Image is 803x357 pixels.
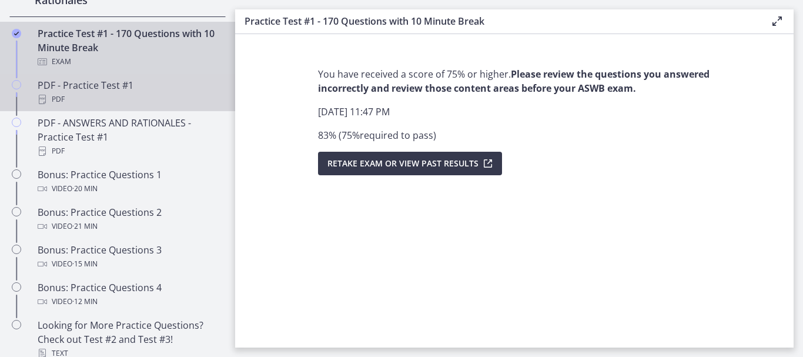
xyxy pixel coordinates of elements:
strong: Please review the questions you answered incorrectly and review those content areas before your A... [318,68,710,95]
div: PDF [38,144,221,158]
span: · 20 min [72,182,98,196]
span: · 21 min [72,219,98,233]
p: You have received a score of 75% or higher. [318,67,711,95]
span: Retake Exam OR View Past Results [327,156,479,171]
div: PDF - ANSWERS AND RATIONALES - Practice Test #1 [38,116,221,158]
button: Retake Exam OR View Past Results [318,152,502,175]
div: PDF - Practice Test #1 [38,78,221,106]
div: Video [38,257,221,271]
h3: Practice Test #1 - 170 Questions with 10 Minute Break [245,14,751,28]
div: Bonus: Practice Questions 3 [38,243,221,271]
div: Bonus: Practice Questions 2 [38,205,221,233]
div: Bonus: Practice Questions 4 [38,281,221,309]
span: 83 % ( 75 % required to pass ) [318,129,436,142]
div: PDF [38,92,221,106]
span: · 12 min [72,295,98,309]
span: [DATE] 11:47 PM [318,105,390,118]
span: · 15 min [72,257,98,271]
div: Bonus: Practice Questions 1 [38,168,221,196]
div: Practice Test #1 - 170 Questions with 10 Minute Break [38,26,221,69]
div: Video [38,219,221,233]
div: Video [38,295,221,309]
div: Exam [38,55,221,69]
div: Video [38,182,221,196]
i: Completed [12,29,21,38]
